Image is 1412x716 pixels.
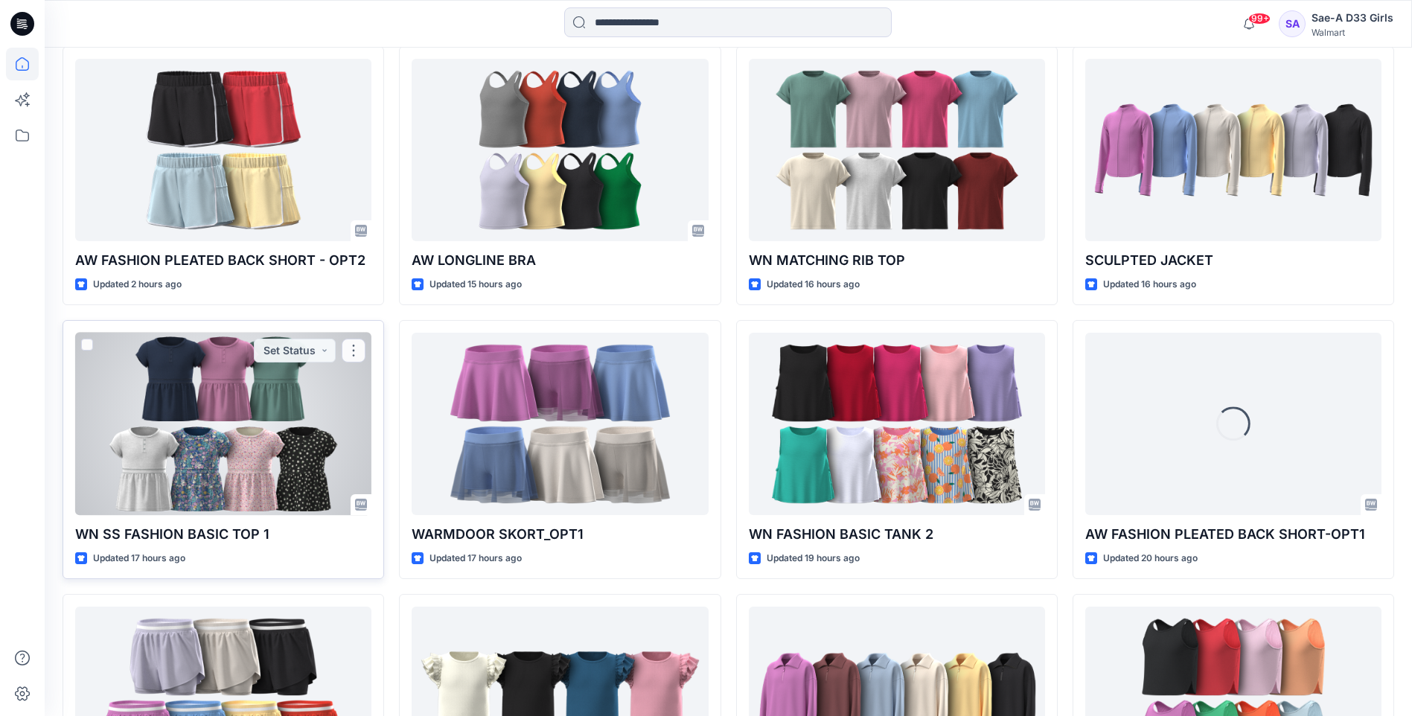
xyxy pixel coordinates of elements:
[75,250,371,271] p: AW FASHION PLEATED BACK SHORT - OPT2
[767,551,860,566] p: Updated 19 hours ago
[749,59,1045,241] a: WN MATCHING RIB TOP
[1085,250,1381,271] p: SCULPTED JACKET
[75,59,371,241] a: AW FASHION PLEATED BACK SHORT - OPT2
[749,250,1045,271] p: WN MATCHING RIB TOP
[767,277,860,293] p: Updated 16 hours ago
[1103,551,1198,566] p: Updated 20 hours ago
[1248,13,1271,25] span: 99+
[429,551,522,566] p: Updated 17 hours ago
[749,524,1045,545] p: WN FASHION BASIC TANK 2
[749,333,1045,515] a: WN FASHION BASIC TANK 2
[412,59,708,241] a: AW LONGLINE BRA
[1312,27,1393,38] div: Walmart
[75,333,371,515] a: WN SS FASHION BASIC TOP 1
[412,333,708,515] a: WARMDOOR SKORT_OPT1
[1312,9,1393,27] div: Sae-A D33 Girls
[412,524,708,545] p: WARMDOOR SKORT_OPT1
[412,250,708,271] p: AW LONGLINE BRA
[93,277,182,293] p: Updated 2 hours ago
[1103,277,1196,293] p: Updated 16 hours ago
[1085,59,1381,241] a: SCULPTED JACKET
[429,277,522,293] p: Updated 15 hours ago
[75,524,371,545] p: WN SS FASHION BASIC TOP 1
[1085,524,1381,545] p: AW FASHION PLEATED BACK SHORT-OPT1
[93,551,185,566] p: Updated 17 hours ago
[1279,10,1306,37] div: SA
